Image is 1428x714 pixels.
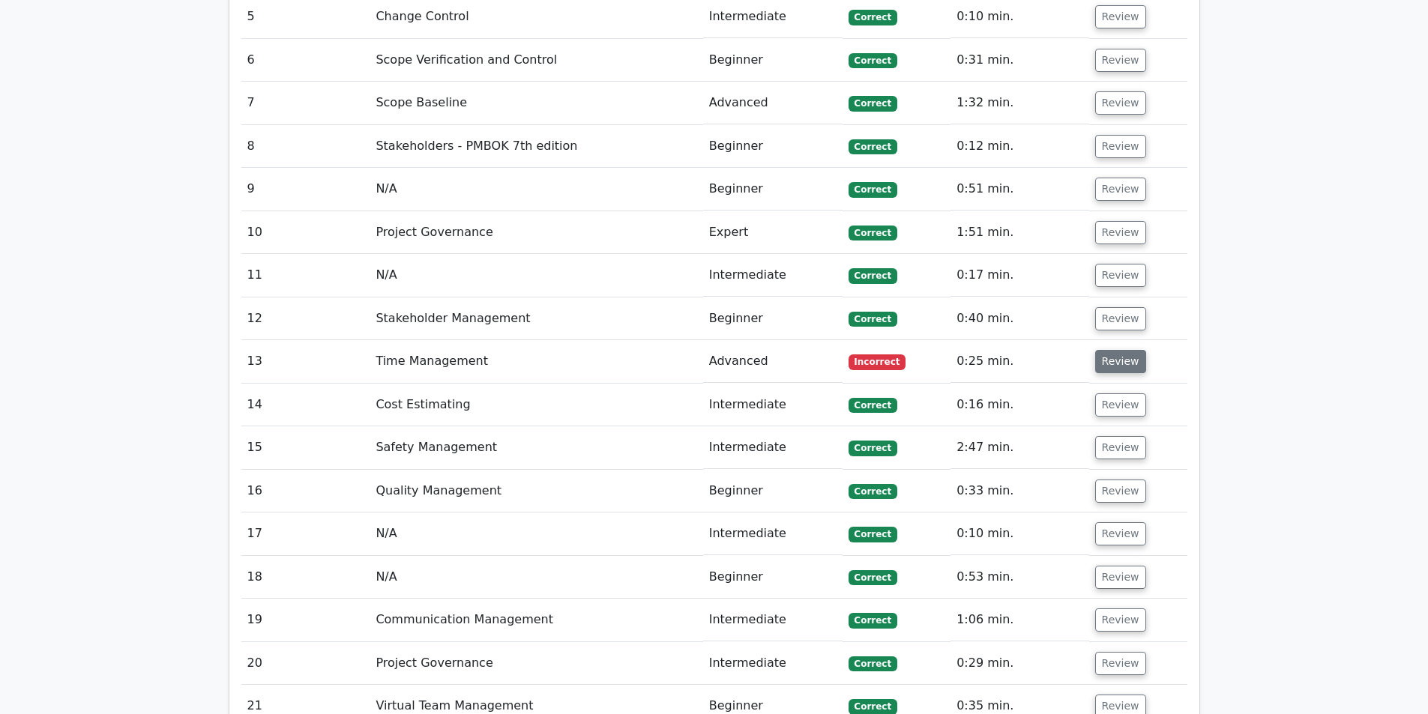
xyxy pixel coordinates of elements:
td: 2:47 min. [951,426,1088,469]
button: Review [1095,566,1146,589]
td: 0:25 min. [951,340,1088,383]
td: 20 [241,642,370,685]
td: Beginner [703,125,843,168]
td: Beginner [703,39,843,82]
td: Beginner [703,470,843,512]
button: Review [1095,608,1146,632]
button: Review [1095,135,1146,158]
span: Correct [849,441,897,456]
span: Correct [849,527,897,542]
td: Project Governance [370,642,702,685]
td: Cost Estimating [370,384,702,426]
td: Intermediate [703,254,843,297]
span: Correct [849,613,897,628]
td: 13 [241,340,370,383]
button: Review [1095,264,1146,287]
span: Correct [849,226,897,240]
td: Intermediate [703,426,843,469]
td: 1:06 min. [951,599,1088,641]
span: Correct [849,570,897,585]
button: Review [1095,652,1146,675]
button: Review [1095,221,1146,244]
td: 0:53 min. [951,556,1088,599]
td: 1:51 min. [951,211,1088,254]
td: 16 [241,470,370,512]
span: Incorrect [849,354,906,369]
button: Review [1095,307,1146,330]
td: 0:31 min. [951,39,1088,82]
button: Review [1095,479,1146,503]
td: Beginner [703,556,843,599]
td: N/A [370,512,702,555]
td: 0:16 min. [951,384,1088,426]
td: Intermediate [703,642,843,685]
td: N/A [370,254,702,297]
td: Safety Management [370,426,702,469]
td: Stakeholder Management [370,297,702,340]
td: 19 [241,599,370,641]
td: Beginner [703,168,843,211]
td: Project Governance [370,211,702,254]
span: Correct [849,182,897,197]
td: 0:51 min. [951,168,1088,211]
td: Intermediate [703,384,843,426]
button: Review [1095,436,1146,459]
td: 11 [241,254,370,297]
td: Beginner [703,297,843,340]
span: Correct [849,656,897,671]
td: 10 [241,211,370,254]
td: 8 [241,125,370,168]
button: Review [1095,350,1146,373]
td: 0:40 min. [951,297,1088,340]
td: 0:33 min. [951,470,1088,512]
td: 0:10 min. [951,512,1088,555]
button: Review [1095,49,1146,72]
td: Advanced [703,340,843,383]
span: Correct [849,312,897,327]
td: 0:29 min. [951,642,1088,685]
td: Scope Verification and Control [370,39,702,82]
span: Correct [849,699,897,714]
td: Quality Management [370,470,702,512]
td: Time Management [370,340,702,383]
td: 0:17 min. [951,254,1088,297]
td: 17 [241,512,370,555]
span: Correct [849,139,897,154]
td: 14 [241,384,370,426]
span: Correct [849,398,897,413]
span: Correct [849,484,897,499]
span: Correct [849,53,897,68]
td: 18 [241,556,370,599]
td: Stakeholders - PMBOK 7th edition [370,125,702,168]
span: Correct [849,268,897,283]
button: Review [1095,393,1146,417]
button: Review [1095,522,1146,545]
td: Intermediate [703,512,843,555]
span: Correct [849,10,897,25]
td: 1:32 min. [951,82,1088,124]
td: 15 [241,426,370,469]
td: 6 [241,39,370,82]
td: Scope Baseline [370,82,702,124]
td: Communication Management [370,599,702,641]
span: Correct [849,96,897,111]
td: N/A [370,168,702,211]
td: 0:12 min. [951,125,1088,168]
td: Intermediate [703,599,843,641]
td: Advanced [703,82,843,124]
td: 9 [241,168,370,211]
td: N/A [370,556,702,599]
button: Review [1095,91,1146,115]
button: Review [1095,5,1146,28]
td: Expert [703,211,843,254]
td: 7 [241,82,370,124]
td: 12 [241,297,370,340]
button: Review [1095,178,1146,201]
